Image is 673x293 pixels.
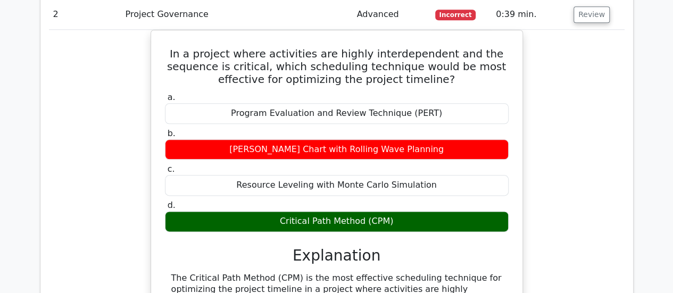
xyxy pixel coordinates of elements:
div: Program Evaluation and Review Technique (PERT) [165,103,509,124]
div: [PERSON_NAME] Chart with Rolling Wave Planning [165,139,509,160]
button: Review [574,6,610,23]
div: Critical Path Method (CPM) [165,211,509,232]
h5: In a project where activities are highly interdependent and the sequence is critical, which sched... [164,47,510,86]
span: c. [168,164,175,174]
div: Resource Leveling with Monte Carlo Simulation [165,175,509,196]
h3: Explanation [171,247,502,265]
span: a. [168,92,176,102]
span: Incorrect [435,10,476,20]
span: b. [168,128,176,138]
span: d. [168,200,176,210]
